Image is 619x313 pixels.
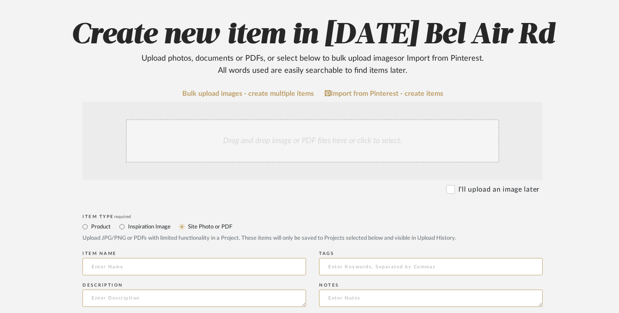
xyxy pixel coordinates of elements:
[82,283,306,288] div: Description
[82,221,543,232] mat-radio-group: Select item type
[319,283,543,288] div: Notes
[127,222,171,231] label: Inspiration Image
[187,222,232,231] label: Site Photo or PDF
[36,18,589,77] h2: Create new item in [DATE] Bel Air Rd
[458,184,540,195] label: I'll upload an image later
[182,90,314,98] a: Bulk upload images - create multiple items
[90,222,111,231] label: Product
[82,251,306,256] div: Item name
[82,258,306,275] input: Enter Name
[82,234,543,243] div: Upload JPG/PNG or PDFs with limited functionality in a Project. These items will only be saved to...
[135,52,491,77] div: Upload photos, documents or PDFs, or select below to bulk upload images or Import from Pinterest ...
[325,90,443,98] a: Import from Pinterest - create items
[82,214,543,219] div: Item Type
[319,258,543,275] input: Enter Keywords, Separated by Commas
[114,215,131,219] span: required
[319,251,543,256] div: Tags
